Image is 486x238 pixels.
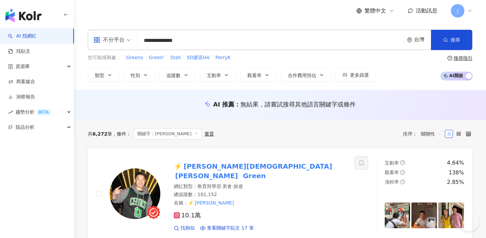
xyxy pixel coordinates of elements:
div: 排序： [403,128,445,139]
img: KOL Avatar [110,168,160,219]
button: Green’ [148,54,165,62]
button: PerryK [215,54,231,62]
span: 6,272 [92,131,107,137]
img: logo [5,9,42,22]
span: 關聯性 [421,128,441,139]
span: Green’ [149,54,165,61]
span: 繁體中文 [364,7,386,15]
span: 資源庫 [16,59,30,74]
span: 活動訊息 [416,7,437,14]
span: 條件 ： [112,131,131,137]
div: 重置 [205,131,214,137]
span: environment [407,38,412,43]
button: 追蹤數 [159,68,196,82]
img: post-image [385,203,410,228]
button: 搜尋 [431,30,472,50]
span: 美食 [222,184,232,189]
span: question-circle [448,56,452,61]
div: 不分平台 [93,34,125,45]
span: · [221,184,222,189]
a: 找相似 [174,225,195,232]
span: Stah [170,54,181,61]
span: rise [8,110,13,115]
span: 您可能感興趣： [88,54,121,61]
div: 總追蹤數 ： 101,152 [174,191,347,198]
span: 名稱 ： [174,199,235,207]
span: 5D膠原HA [187,54,210,61]
span: 教育與學習 [197,184,221,189]
img: post-image [411,203,437,228]
span: 10.1萬 [174,212,201,219]
a: searchAI 找網紅 [8,33,36,40]
span: appstore [93,37,100,43]
a: 洞察報告 [8,94,35,100]
span: question-circle [400,160,405,165]
span: 找相似 [181,225,195,232]
a: 商案媒合 [8,78,35,85]
button: Greens [126,54,143,62]
button: 互動率 [200,68,236,82]
div: 網紅類型 ： [174,183,347,190]
span: 趨勢分析 [16,104,51,120]
button: 類型 [88,68,119,82]
span: ⚡️ [188,200,194,206]
span: 追蹤數 [166,73,181,78]
span: ⚡️ [174,162,182,170]
button: 合作費用預估 [281,68,331,82]
span: 關鍵字：[PERSON_NAME] [134,128,202,140]
span: 漲粉率 [385,179,399,185]
span: 查看關鍵字貼文 17 筆 [207,225,254,232]
span: 搜尋 [451,37,460,43]
mark: Green [242,170,267,181]
span: 性別 [131,73,140,78]
div: 搜尋指引 [454,55,473,61]
img: post-image [438,203,464,228]
div: BETA [36,109,51,116]
button: 5D膠原HA [186,54,210,62]
iframe: Help Scout Beacon - Open [459,211,479,231]
span: 合作費用預估 [288,73,316,78]
div: AI 推薦 ： [213,100,356,109]
div: 共 筆 [88,131,112,137]
span: question-circle [400,180,405,184]
span: 旅遊 [234,184,243,189]
button: 性別 [124,68,155,82]
button: Stah [170,54,182,62]
span: PerryK [215,54,231,61]
a: 找貼文 [8,48,30,55]
div: 2.85% [447,178,464,186]
span: 競品分析 [16,120,34,135]
mark: [PERSON_NAME] [194,199,235,207]
span: 互動率 [207,73,221,78]
div: 138% [449,169,464,176]
span: 無結果，請嘗試搜尋其他語言關鍵字或條件 [240,101,356,108]
span: 互動率 [385,160,399,166]
span: 觀看率 [247,73,262,78]
mark: [PERSON_NAME][DEMOGRAPHIC_DATA] [182,161,333,172]
span: J [457,7,458,15]
span: · [232,184,233,189]
span: question-circle [400,170,405,175]
span: 觀看率 [385,170,399,175]
button: 更多篩選 [335,68,376,82]
button: 觀看率 [240,68,277,82]
div: 台灣 [414,37,431,43]
mark: [PERSON_NAME] [174,170,239,181]
a: 查看關鍵字貼文 17 筆 [200,225,254,232]
span: 類型 [95,73,104,78]
div: 4.64% [447,159,464,167]
span: 更多篩選 [350,72,369,78]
